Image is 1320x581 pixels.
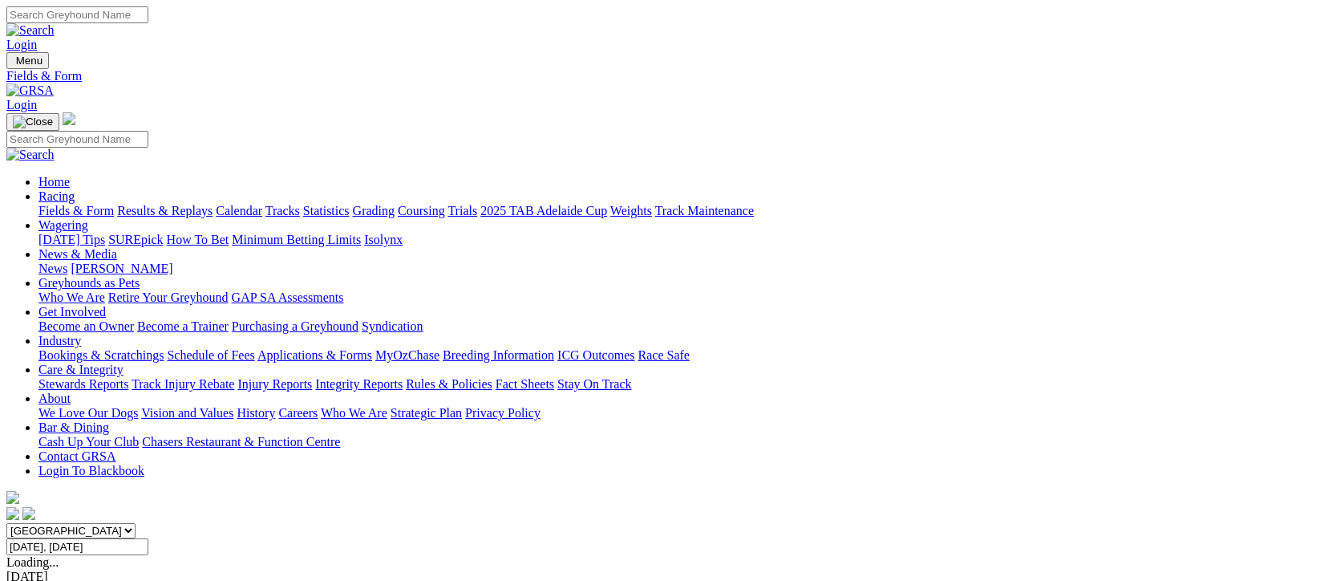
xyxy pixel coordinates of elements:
a: Login [6,38,37,51]
a: Injury Reports [237,377,312,391]
span: Loading... [6,555,59,569]
div: Wagering [38,233,1314,247]
a: Home [38,175,70,189]
a: Strategic Plan [391,406,462,420]
div: Get Involved [38,319,1314,334]
div: Care & Integrity [38,377,1314,392]
a: ICG Outcomes [557,348,634,362]
a: Integrity Reports [315,377,403,391]
a: Applications & Forms [257,348,372,362]
a: Grading [353,204,395,217]
div: Racing [38,204,1314,218]
a: How To Bet [167,233,229,246]
button: Toggle navigation [6,52,49,69]
a: Bookings & Scratchings [38,348,164,362]
a: Schedule of Fees [167,348,254,362]
a: Get Involved [38,305,106,319]
a: Calendar [216,204,262,217]
a: Fields & Form [6,69,1314,83]
a: Who We Are [38,290,105,304]
a: Wagering [38,218,88,232]
a: Privacy Policy [465,406,541,420]
a: Chasers Restaurant & Function Centre [142,435,340,449]
a: Breeding Information [443,348,554,362]
input: Search [6,131,148,148]
a: GAP SA Assessments [232,290,344,304]
a: Become an Owner [38,319,134,333]
a: Track Injury Rebate [132,377,234,391]
a: Login [6,98,37,112]
a: SUREpick [108,233,163,246]
a: We Love Our Dogs [38,406,138,420]
a: Login To Blackbook [38,464,144,477]
img: GRSA [6,83,54,98]
input: Search [6,6,148,23]
a: Coursing [398,204,445,217]
a: Care & Integrity [38,363,123,376]
a: Bar & Dining [38,421,109,434]
a: Rules & Policies [406,377,492,391]
a: Race Safe [638,348,689,362]
a: Racing [38,189,75,203]
a: History [237,406,275,420]
div: Bar & Dining [38,435,1314,449]
a: Greyhounds as Pets [38,276,140,290]
div: Greyhounds as Pets [38,290,1314,305]
a: Retire Your Greyhound [108,290,229,304]
a: Fields & Form [38,204,114,217]
a: Stay On Track [557,377,631,391]
img: logo-grsa-white.png [6,491,19,504]
a: Minimum Betting Limits [232,233,361,246]
a: Stewards Reports [38,377,128,391]
a: Isolynx [364,233,403,246]
a: [DATE] Tips [38,233,105,246]
a: Statistics [303,204,350,217]
a: Purchasing a Greyhound [232,319,358,333]
img: Search [6,23,55,38]
a: Syndication [362,319,423,333]
a: [PERSON_NAME] [71,262,172,275]
a: Tracks [265,204,300,217]
a: Track Maintenance [655,204,754,217]
a: Contact GRSA [38,449,115,463]
a: Trials [447,204,477,217]
div: News & Media [38,262,1314,276]
div: About [38,406,1314,421]
a: Weights [610,204,652,217]
img: facebook.svg [6,507,19,520]
a: Industry [38,334,81,347]
img: twitter.svg [22,507,35,520]
a: Who We Are [321,406,387,420]
img: Search [6,148,55,162]
a: News & Media [38,247,117,261]
a: Careers [278,406,318,420]
a: Results & Replays [117,204,213,217]
a: Cash Up Your Club [38,435,139,449]
button: Toggle navigation [6,113,59,131]
a: Fact Sheets [496,377,554,391]
span: Menu [16,55,43,67]
a: Vision and Values [141,406,233,420]
a: News [38,262,67,275]
img: logo-grsa-white.png [63,112,75,125]
div: Industry [38,348,1314,363]
input: Select date [6,538,148,555]
a: About [38,392,71,405]
a: 2025 TAB Adelaide Cup [480,204,607,217]
a: MyOzChase [375,348,439,362]
a: Become a Trainer [137,319,229,333]
img: Close [13,116,53,128]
